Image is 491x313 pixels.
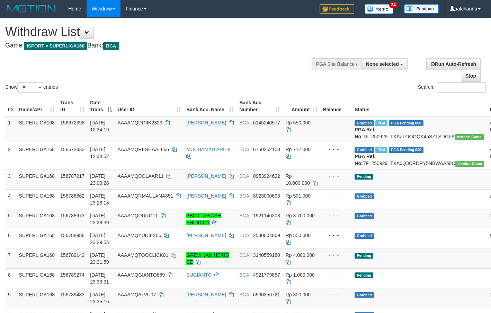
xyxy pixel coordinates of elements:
span: 156788988 [60,233,84,238]
b: PGA Ref. No: [355,127,375,139]
th: Amount: activate to sort column ascending [283,96,320,116]
span: Copy 3140559180 to clipboard [253,252,280,258]
td: TF_250929_TXA0Q3CRDRY5NBWAA50C [352,143,487,169]
span: AAAAMQDOLAAR11 [117,173,163,179]
a: [PERSON_NAME] [186,193,226,199]
th: Balance [320,96,352,116]
span: Rp 550.000 [286,233,311,238]
span: Copy 2530004069 to clipboard [253,233,280,238]
span: BCA [239,173,249,179]
span: Copy 6900356721 to clipboard [253,292,280,297]
a: Stop [461,70,481,82]
div: - - - [323,192,349,199]
td: 7 [5,249,16,268]
div: - - - [323,252,349,259]
span: None selected [366,61,399,67]
span: Rp 712.000 [286,147,311,152]
label: Search: [418,82,486,93]
span: Pending [355,174,373,180]
td: 8 [5,268,16,288]
span: BCA [239,233,249,238]
div: - - - [323,212,349,219]
div: - - - [323,146,349,153]
label: Show entries [5,82,58,93]
span: AAAAMQDURO11 [117,213,158,218]
td: SUPERLIGA168 [16,229,58,249]
span: Grabbed [355,292,374,298]
span: AAAAMQRMAULANA851 [117,193,173,199]
span: Marked by aafsoycanthlai [375,147,387,153]
img: MOTION_logo.png [5,3,58,14]
span: AAAAMQDOIIK2323 [117,120,162,125]
th: Bank Acc. Name: activate to sort column ascending [184,96,236,116]
span: BCA [239,147,249,152]
td: SUPERLIGA168 [16,143,58,169]
span: 156789274 [60,272,84,278]
th: Game/API: activate to sort column ascending [16,96,58,116]
span: Grabbed [355,193,374,199]
div: - - - [323,232,349,239]
td: SUPERLIGA168 [16,209,58,229]
span: Vendor URL: https://trx31.1velocity.biz [455,161,484,167]
span: BCA [239,292,249,297]
span: [DATE] 23:09:28 [90,173,109,186]
span: [DATE] 23:29:55 [90,233,109,245]
span: PGA Pending [389,147,423,153]
span: 156672433 [60,147,84,152]
th: Status [352,96,487,116]
td: 9 [5,288,16,308]
span: 34 [389,2,398,8]
td: SUPERLIGA168 [16,169,58,189]
span: Pending [355,272,373,278]
td: 2 [5,143,16,169]
span: BCA [103,42,119,50]
h1: Withdraw List [5,25,320,39]
span: AAAAMQGIANTO889 [117,272,165,278]
select: Showentries [17,82,43,93]
span: Copy 8023000693 to clipboard [253,193,280,199]
b: PGA Ref. No: [355,154,375,166]
th: Date Trans.: activate to sort column descending [87,96,115,116]
input: Search: [437,82,486,93]
span: Rp 550.000 [286,120,311,125]
span: BCA [239,252,249,258]
th: User ID: activate to sort column ascending [115,96,184,116]
a: Run Auto-Refresh [426,58,481,70]
div: - - - [323,271,349,278]
td: TF_250929_TXAZLOOOQK45SZTSDGFA [352,116,487,143]
th: Trans ID: activate to sort column ascending [57,96,87,116]
td: 5 [5,209,16,229]
span: Rp 3.700.000 [286,213,315,218]
span: Pending [355,253,373,259]
td: 4 [5,189,16,209]
span: Copy 1921146308 to clipboard [253,213,280,218]
span: 156788862 [60,193,84,199]
span: Copy 6145240577 to clipboard [253,120,280,125]
a: ABDILLAH ASH SHIDDIQY [186,213,221,225]
span: BCA [239,213,249,218]
h4: Game: Bank: [5,42,320,49]
a: GREVI VAN HERID SE [186,252,229,265]
div: - - - [323,291,349,298]
td: SUPERLIGA168 [16,249,58,268]
span: AAAAMQALVU07 [117,292,156,297]
a: [PERSON_NAME] [186,233,226,238]
span: Grabbed [355,147,374,153]
td: 1 [5,116,16,143]
span: [DATE] 23:35:16 [90,292,109,304]
span: BCA [239,193,249,199]
td: 6 [5,229,16,249]
th: ID [5,96,16,116]
span: Marked by aafsoycanthlai [375,120,387,126]
span: AAAAMQRESHAAL666 [117,147,169,152]
a: SUGIANTO [186,272,212,278]
span: BCA [239,272,249,278]
span: Copy 6750252158 to clipboard [253,147,280,152]
span: 156789142 [60,252,84,258]
button: None selected [361,58,408,70]
span: AAAAMQTOOCLICK01 [117,252,168,258]
a: [PERSON_NAME] [186,173,226,179]
span: BCA [239,120,249,125]
span: Rp 300.000 [286,292,311,297]
td: SUPERLIGA168 [16,189,58,209]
